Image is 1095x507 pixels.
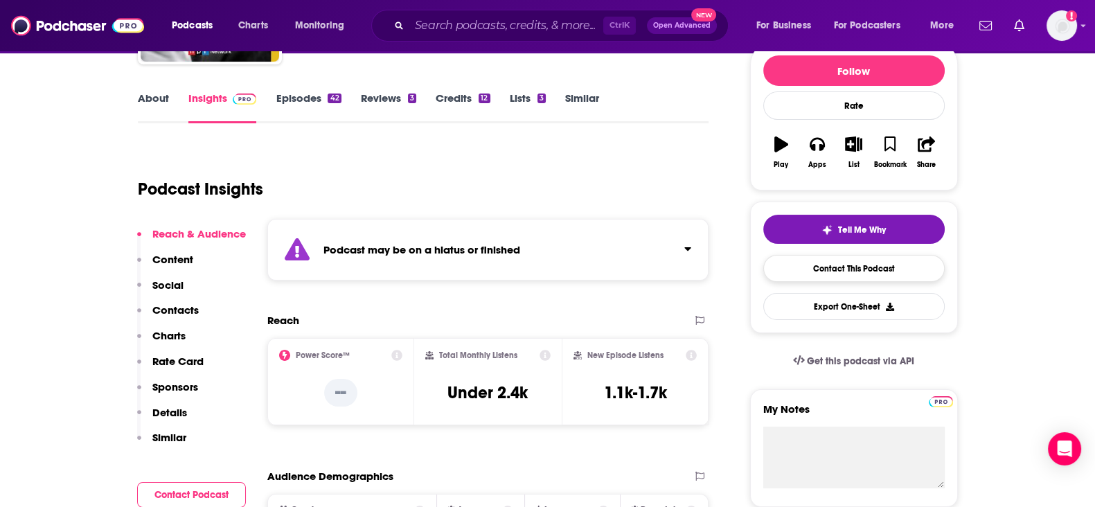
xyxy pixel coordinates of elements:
div: 42 [328,94,341,103]
a: InsightsPodchaser Pro [188,91,257,123]
p: Social [152,278,184,292]
button: tell me why sparkleTell Me Why [763,215,945,244]
span: Logged in as BerkMarc [1047,10,1077,41]
div: Share [917,161,936,169]
p: Contacts [152,303,199,317]
section: Click to expand status details [267,219,709,281]
strong: Podcast may be on a hiatus or finished [323,243,520,256]
p: Details [152,406,187,419]
div: Play [774,161,788,169]
a: Charts [229,15,276,37]
a: Lists3 [510,91,546,123]
button: Social [137,278,184,304]
img: tell me why sparkle [821,224,833,235]
svg: Add a profile image [1066,10,1077,21]
h3: Under 2.4k [447,382,528,403]
div: 3 [537,94,546,103]
button: open menu [747,15,828,37]
div: Search podcasts, credits, & more... [384,10,742,42]
button: Share [908,127,944,177]
a: About [138,91,169,123]
p: Rate Card [152,355,204,368]
span: For Podcasters [834,16,900,35]
div: 12 [479,94,490,103]
p: -- [324,379,357,407]
div: List [848,161,860,169]
div: Bookmark [873,161,906,169]
div: Rate [763,91,945,120]
h2: Audience Demographics [267,470,393,483]
h2: New Episode Listens [587,350,664,360]
button: open menu [825,15,920,37]
button: Details [137,406,187,432]
h2: Total Monthly Listens [439,350,517,360]
a: Credits12 [436,91,490,123]
button: List [835,127,871,177]
div: Open Intercom Messenger [1048,432,1081,465]
a: Show notifications dropdown [974,14,997,37]
button: Similar [137,431,186,456]
label: My Notes [763,402,945,427]
a: Reviews3 [361,91,416,123]
span: Charts [238,16,268,35]
p: Charts [152,329,186,342]
button: Sponsors [137,380,198,406]
span: Tell Me Why [838,224,886,235]
p: Content [152,253,193,266]
button: open menu [920,15,971,37]
button: Charts [137,329,186,355]
button: Reach & Audience [137,227,246,253]
button: Bookmark [872,127,908,177]
button: Export One-Sheet [763,293,945,320]
h2: Power Score™ [296,350,350,360]
button: Follow [763,55,945,86]
span: Get this podcast via API [807,355,914,367]
button: Apps [799,127,835,177]
a: Pro website [929,394,953,407]
button: Show profile menu [1047,10,1077,41]
span: For Business [756,16,811,35]
span: Monitoring [295,16,344,35]
button: open menu [162,15,231,37]
span: More [930,16,954,35]
p: Sponsors [152,380,198,393]
a: Get this podcast via API [782,344,926,378]
input: Search podcasts, credits, & more... [409,15,603,37]
a: Show notifications dropdown [1008,14,1030,37]
h1: Podcast Insights [138,179,263,199]
a: Contact This Podcast [763,255,945,282]
button: Play [763,127,799,177]
button: Rate Card [137,355,204,380]
img: Podchaser - Follow, Share and Rate Podcasts [11,12,144,39]
span: Ctrl K [603,17,636,35]
button: open menu [285,15,362,37]
h2: Reach [267,314,299,327]
button: Contacts [137,303,199,329]
div: Apps [808,161,826,169]
span: Podcasts [172,16,213,35]
span: Open Advanced [653,22,711,29]
h3: 1.1k-1.7k [604,382,667,403]
p: Reach & Audience [152,227,246,240]
button: Open AdvancedNew [647,17,717,34]
img: Podchaser Pro [233,94,257,105]
a: Episodes42 [276,91,341,123]
button: Content [137,253,193,278]
span: New [691,8,716,21]
p: Similar [152,431,186,444]
img: Podchaser Pro [929,396,953,407]
img: User Profile [1047,10,1077,41]
div: 3 [408,94,416,103]
a: Similar [565,91,599,123]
